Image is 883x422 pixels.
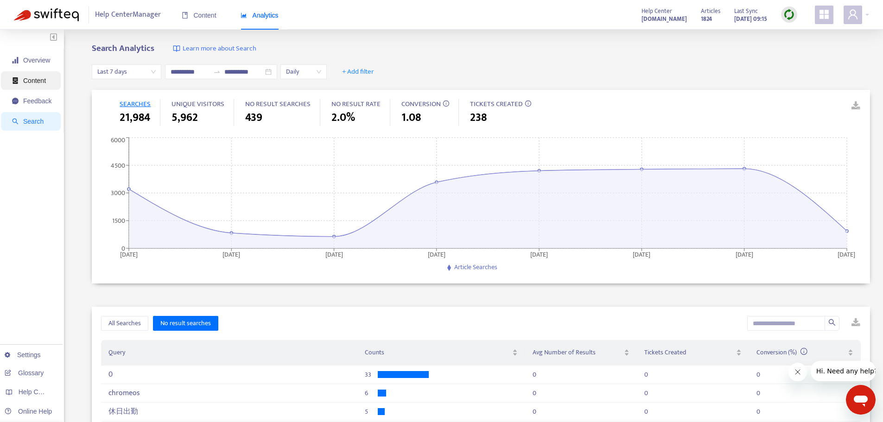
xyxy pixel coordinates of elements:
[325,249,343,260] tspan: [DATE]
[12,57,19,63] span: signal
[12,98,19,104] span: message
[23,97,51,105] span: Feedback
[245,109,262,126] span: 439
[111,160,125,171] tspan: 4500
[331,109,355,126] span: 2.0%
[5,351,41,359] a: Settings
[173,44,256,54] a: Learn more about Search
[101,340,357,365] th: Query
[642,6,672,16] span: Help Center
[701,6,720,16] span: Articles
[172,98,224,110] span: UNIQUE VISITORS
[734,6,758,16] span: Last Sync
[160,318,211,328] span: No result searches
[454,262,497,272] span: Article Searches
[92,41,154,56] b: Search Analytics
[108,389,308,397] div: chromeos
[470,109,487,126] span: 238
[819,9,830,20] span: appstore
[182,12,216,19] span: Content
[120,98,151,110] span: SEARCHES
[111,188,125,198] tspan: 3000
[14,8,79,21] img: Swifteq
[533,347,623,358] span: Avg Number of Results
[172,109,198,126] span: 5,962
[183,44,256,54] span: Learn more about Search
[428,249,445,260] tspan: [DATE]
[642,13,687,24] a: [DOMAIN_NAME]
[756,374,760,375] div: 0
[633,249,651,260] tspan: [DATE]
[342,66,374,77] span: + Add filter
[811,361,876,381] iframe: 会社からのメッセージ
[783,9,795,20] img: sync.dc5367851b00ba804db3.png
[365,374,374,375] span: 33
[23,77,46,84] span: Content
[5,369,44,377] a: Glossary
[331,98,381,110] span: NO RESULT RATE
[828,319,836,326] span: search
[112,215,125,226] tspan: 1500
[241,12,247,19] span: area-chart
[5,408,52,415] a: Online Help
[182,12,188,19] span: book
[401,109,421,126] span: 1.08
[23,57,50,64] span: Overview
[241,12,279,19] span: Analytics
[97,65,156,79] span: Last 7 days
[121,243,125,254] tspan: 0
[19,388,57,396] span: Help Centers
[120,249,138,260] tspan: [DATE]
[756,347,807,358] span: Conversion (%)
[213,68,221,76] span: swap-right
[120,109,150,126] span: 21,984
[642,14,687,24] strong: [DOMAIN_NAME]
[365,347,510,358] span: Counts
[644,347,734,358] span: Tickets Created
[846,385,876,415] iframe: メッセージングウィンドウを開くボタン
[838,249,856,260] tspan: [DATE]
[734,14,767,24] strong: [DATE] 09:15
[173,45,180,52] img: image-link
[335,64,381,79] button: + Add filter
[470,98,523,110] span: TICKETS CREATED
[644,374,648,375] div: 0
[12,118,19,125] span: search
[108,318,141,328] span: All Searches
[12,77,19,84] span: container
[531,249,548,260] tspan: [DATE]
[525,340,637,365] th: Avg Number of Results
[101,316,148,331] button: All Searches
[401,98,441,110] span: CONVERSION
[286,65,321,79] span: Daily
[108,407,308,416] div: 休日出勤
[111,135,125,145] tspan: 6000
[153,316,218,331] button: No result searches
[23,118,44,125] span: Search
[223,249,241,260] tspan: [DATE]
[245,98,311,110] span: NO RESULT SEARCHES
[847,9,858,20] span: user
[533,374,536,375] div: 0
[357,340,525,365] th: Counts
[6,6,67,14] span: Hi. Need any help?
[736,249,753,260] tspan: [DATE]
[213,68,221,76] span: to
[95,6,161,24] span: Help Center Manager
[637,340,749,365] th: Tickets Created
[788,363,807,381] iframe: メッセージを閉じる
[701,14,712,24] strong: 1824
[108,370,308,379] div: 0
